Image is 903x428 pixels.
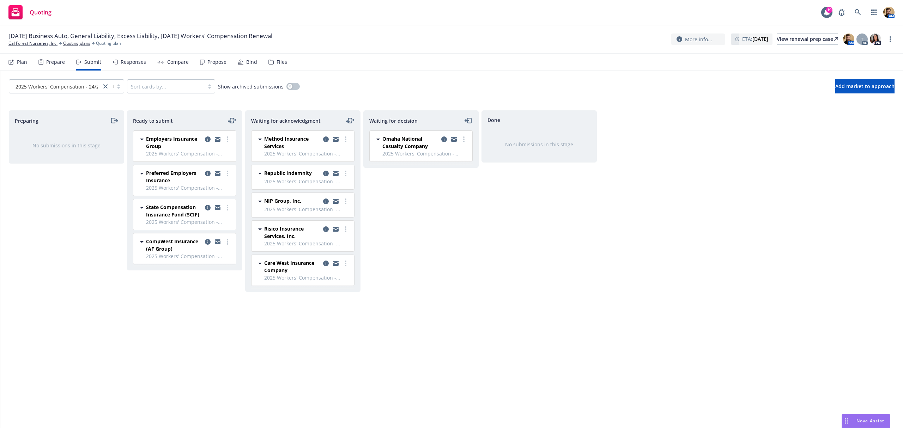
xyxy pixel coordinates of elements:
[264,274,350,281] span: 2025 Workers' Compensation - 24/25 Work Comp
[20,142,113,149] div: No submissions in this stage
[341,169,350,178] a: more
[322,197,330,206] a: copy logging email
[842,414,851,428] div: Drag to move
[835,79,895,93] button: Add market to approach
[6,2,54,22] a: Quoting
[207,59,226,65] div: Propose
[213,135,222,143] a: copy logging email
[867,5,881,19] a: Switch app
[861,36,863,43] span: T
[204,135,212,143] a: copy logging email
[332,197,340,206] a: copy logging email
[223,135,232,143] a: more
[167,59,189,65] div: Compare
[96,40,121,47] span: Quoting plan
[777,34,838,44] div: View renewal prep case
[16,83,121,90] span: 2025 Workers' Compensation - 24/25 Work ...
[341,197,350,206] a: more
[856,418,884,424] span: Nova Assist
[851,5,865,19] a: Search
[146,218,232,226] span: 2025 Workers' Compensation - 24/25 Work Comp
[146,150,232,157] span: 2025 Workers' Compensation - 24/25 Work Comp
[8,32,272,40] span: [DATE] Business Auto, General Liability, Excess Liability, [DATE] Workers' Compensation Renewal
[341,259,350,268] a: more
[218,83,284,90] span: Show archived submissions
[110,116,118,125] a: moveRight
[440,135,448,143] a: copy logging email
[204,169,212,178] a: copy logging email
[146,135,202,150] span: Employers Insurance Group
[382,135,438,150] span: Omaha National Casualty Company
[133,117,173,124] span: Ready to submit
[8,40,57,47] a: Cal Forest Nurseries, Inc.
[332,225,340,233] a: copy logging email
[671,33,725,45] button: More info...
[460,135,468,143] a: more
[826,7,832,13] div: 19
[213,238,222,246] a: copy logging email
[264,206,350,213] span: 2025 Workers' Compensation - 24/25 Work Comp
[146,184,232,191] span: 2025 Workers' Compensation - 24/25 Work Comp
[835,83,895,90] span: Add market to approach
[264,135,320,150] span: Method Insurance Services
[332,259,340,268] a: copy logging email
[46,59,65,65] div: Prepare
[752,36,768,42] strong: [DATE]
[835,5,849,19] a: Report a Bug
[146,203,202,218] span: State Compensation Insurance Fund (SCIF)
[223,169,232,178] a: more
[777,33,838,45] a: View renewal prep case
[332,169,340,178] a: copy logging email
[146,238,202,252] span: CompWest Insurance (AF Group)
[264,225,320,240] span: Risico Insurance Services, Inc.
[121,59,146,65] div: Responses
[843,33,854,45] img: photo
[264,150,350,157] span: 2025 Workers' Compensation - 24/25 Work Comp
[228,116,236,125] a: moveLeftRight
[883,7,895,18] img: photo
[493,141,585,148] div: No submissions in this stage
[346,116,354,125] a: moveLeftRight
[264,178,350,185] span: 2025 Workers' Compensation - 24/25 Work Comp
[842,414,890,428] button: Nova Assist
[84,59,101,65] div: Submit
[13,83,98,90] span: 2025 Workers' Compensation - 24/25 Work ...
[63,40,90,47] a: Quoting plans
[204,203,212,212] a: copy logging email
[450,135,458,143] a: copy logging email
[464,116,473,125] a: moveLeft
[146,169,202,184] span: Preferred Employers Insurance
[742,35,768,43] span: ETA :
[17,59,27,65] div: Plan
[213,203,222,212] a: copy logging email
[322,169,330,178] a: copy logging email
[341,135,350,143] a: more
[264,259,320,274] span: Care West Insurance Company
[886,35,895,43] a: more
[322,135,330,143] a: copy logging email
[213,169,222,178] a: copy logging email
[251,117,321,124] span: Waiting for acknowledgment
[322,225,330,233] a: copy logging email
[264,240,350,247] span: 2025 Workers' Compensation - 24/25 Work Comp
[685,36,712,43] span: More info...
[223,238,232,246] a: more
[382,150,468,157] span: 2025 Workers' Compensation - 24/25 Work Comp
[223,203,232,212] a: more
[277,59,287,65] div: Files
[264,197,301,204] span: NIP Group, Inc.
[15,117,38,124] span: Preparing
[369,117,418,124] span: Waiting for decision
[264,169,312,177] span: Republic Indemnity
[246,59,257,65] div: Bind
[341,225,350,233] a: more
[332,135,340,143] a: copy logging email
[146,252,232,260] span: 2025 Workers' Compensation - 24/25 Work Comp
[322,259,330,268] a: copy logging email
[30,10,51,15] span: Quoting
[870,33,881,45] img: photo
[101,82,110,91] a: close
[204,238,212,246] a: copy logging email
[487,116,500,124] span: Done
